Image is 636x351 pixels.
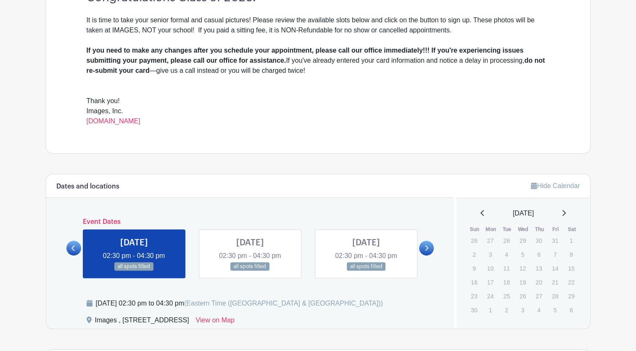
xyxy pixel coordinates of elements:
th: Sat [564,225,580,234]
p: 2 [467,248,481,261]
p: 30 [532,234,546,247]
strong: If you need to make any changes after you schedule your appointment, please call our office immed... [87,47,524,64]
a: [DOMAIN_NAME] [87,117,140,125]
p: 26 [516,290,530,303]
strong: do not re-submit your card [87,57,545,74]
p: 3 [516,303,530,316]
p: 5 [548,303,562,316]
p: 27 [532,290,546,303]
p: 6 [532,248,546,261]
p: 13 [532,262,546,275]
p: 6 [564,303,578,316]
p: 23 [467,290,481,303]
p: 8 [564,248,578,261]
p: 25 [499,290,513,303]
p: 18 [499,276,513,289]
th: Sun [467,225,483,234]
p: 29 [564,290,578,303]
p: 9 [467,262,481,275]
p: 4 [499,248,513,261]
p: 3 [483,248,497,261]
div: It is time to take your senior formal and casual pictures! Please review the available slots belo... [87,15,550,35]
a: View on Map [196,315,235,329]
p: 1 [564,234,578,247]
p: 11 [499,262,513,275]
h6: Dates and locations [56,183,119,191]
p: 26 [467,234,481,247]
p: 22 [564,276,578,289]
p: 4 [532,303,546,316]
div: [DATE] 02:30 pm to 04:30 pm [96,298,383,308]
span: (Eastern Time ([GEOGRAPHIC_DATA] & [GEOGRAPHIC_DATA])) [184,300,383,307]
p: 29 [516,234,530,247]
th: Tue [499,225,515,234]
th: Fri [548,225,564,234]
h6: Event Dates [81,218,420,226]
p: 10 [483,262,497,275]
th: Wed [515,225,532,234]
th: Mon [483,225,499,234]
p: 16 [467,276,481,289]
p: 19 [516,276,530,289]
div: Images , [STREET_ADDRESS] [95,315,189,329]
p: 2 [499,303,513,316]
p: 21 [548,276,562,289]
div: Images, Inc. [87,106,550,126]
p: 17 [483,276,497,289]
p: 27 [483,234,497,247]
p: 24 [483,290,497,303]
th: Thu [531,225,548,234]
span: [DATE] [513,208,534,218]
p: 1 [483,303,497,316]
a: Hide Calendar [531,182,580,189]
p: 20 [532,276,546,289]
p: 12 [516,262,530,275]
p: 14 [548,262,562,275]
div: Thank you! [87,96,550,106]
p: 31 [548,234,562,247]
p: 15 [564,262,578,275]
p: 30 [467,303,481,316]
div: If you've already entered your card information and notice a delay in processing, —give us a call... [87,45,550,76]
p: 28 [499,234,513,247]
p: 7 [548,248,562,261]
p: 28 [548,290,562,303]
p: 5 [516,248,530,261]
